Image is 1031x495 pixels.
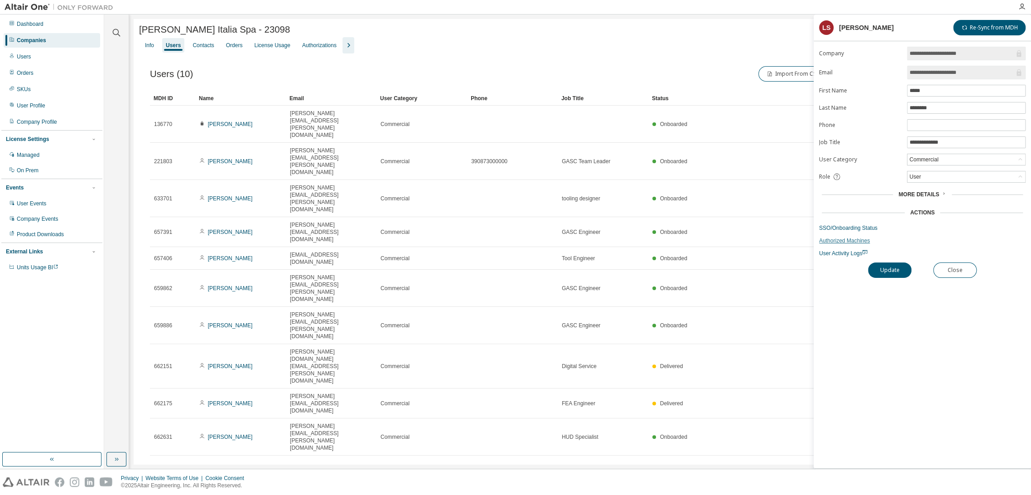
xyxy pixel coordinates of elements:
[562,255,595,262] span: Tool Engineer
[839,24,894,31] div: [PERSON_NAME]
[17,102,45,109] div: User Profile
[17,151,39,159] div: Managed
[660,363,683,369] span: Delivered
[290,251,372,266] span: [EMAIL_ADDRESS][DOMAIN_NAME]
[898,191,939,198] span: More Details
[208,285,253,291] a: [PERSON_NAME]
[100,477,113,487] img: youtube.svg
[208,158,253,165] a: [PERSON_NAME]
[819,20,833,35] div: LS
[290,110,372,139] span: [PERSON_NAME][EMAIL_ADDRESS][PERSON_NAME][DOMAIN_NAME]
[380,91,463,106] div: User Category
[381,433,410,441] span: Commercial
[819,224,1026,232] a: SSO/Onboarding Status
[660,229,687,235] span: Onboarded
[154,400,172,407] span: 662175
[819,237,1026,244] a: Authorized Machines
[17,200,46,207] div: User Events
[289,91,373,106] div: Email
[17,69,34,77] div: Orders
[3,477,49,487] img: altair_logo.svg
[193,42,214,49] div: Contacts
[226,42,243,49] div: Orders
[562,195,600,202] span: tooling designer
[381,400,410,407] span: Commercial
[17,37,46,44] div: Companies
[5,3,118,12] img: Altair One
[154,363,172,370] span: 662151
[381,255,410,262] span: Commercial
[290,274,372,303] span: [PERSON_NAME][EMAIL_ADDRESS][PERSON_NAME][DOMAIN_NAME]
[908,155,939,165] div: Commercial
[145,475,205,482] div: Website Terms of Use
[17,231,64,238] div: Product Downloads
[6,136,49,143] div: License Settings
[154,195,172,202] span: 633701
[6,184,24,191] div: Events
[208,400,253,407] a: [PERSON_NAME]
[819,250,867,257] span: User Activity Logs
[933,262,977,278] button: Close
[907,171,1025,182] div: User
[145,42,154,49] div: Info
[290,184,372,213] span: [PERSON_NAME][EMAIL_ADDRESS][PERSON_NAME][DOMAIN_NAME]
[381,121,410,128] span: Commercial
[17,264,58,271] span: Units Usage BI
[139,24,290,35] span: [PERSON_NAME] Italia Spa - 23098
[205,475,249,482] div: Cookie Consent
[819,139,901,146] label: Job Title
[154,158,172,165] span: 221803
[907,154,1025,165] div: Commercial
[819,50,901,57] label: Company
[208,195,253,202] a: [PERSON_NAME]
[154,433,172,441] span: 662631
[6,248,43,255] div: External Links
[208,121,253,127] a: [PERSON_NAME]
[953,20,1026,35] button: Re-Sync from MDH
[819,121,901,129] label: Phone
[17,118,57,126] div: Company Profile
[660,322,687,329] span: Onboarded
[660,434,687,440] span: Onboarded
[381,228,410,236] span: Commercial
[819,69,901,76] label: Email
[660,158,687,165] span: Onboarded
[302,42,337,49] div: Authorizations
[381,158,410,165] span: Commercial
[290,221,372,243] span: [PERSON_NAME][EMAIL_ADDRESS][DOMAIN_NAME]
[154,228,172,236] span: 657391
[660,285,687,291] span: Onboarded
[471,91,554,106] div: Phone
[154,91,192,106] div: MDH ID
[660,195,687,202] span: Onboarded
[121,475,145,482] div: Privacy
[562,285,600,292] span: GASC Engineer
[381,285,410,292] span: Commercial
[562,158,610,165] span: GASC Team Leader
[381,363,410,370] span: Commercial
[562,228,600,236] span: GASC Engineer
[561,91,645,106] div: Job Title
[819,156,901,163] label: User Category
[85,477,94,487] img: linkedin.svg
[208,434,253,440] a: [PERSON_NAME]
[17,215,58,223] div: Company Events
[660,121,687,127] span: Onboarded
[208,322,253,329] a: [PERSON_NAME]
[17,86,31,93] div: SKUs
[562,433,598,441] span: HUD Specialist
[868,262,911,278] button: Update
[290,147,372,176] span: [PERSON_NAME][EMAIL_ADDRESS][PERSON_NAME][DOMAIN_NAME]
[819,104,901,112] label: Last Name
[290,393,372,414] span: [PERSON_NAME][EMAIL_ADDRESS][DOMAIN_NAME]
[208,255,253,262] a: [PERSON_NAME]
[208,363,253,369] a: [PERSON_NAME]
[381,195,410,202] span: Commercial
[381,322,410,329] span: Commercial
[758,66,827,82] button: Import From CSV
[208,229,253,235] a: [PERSON_NAME]
[199,91,282,106] div: Name
[652,91,956,106] div: Status
[17,167,39,174] div: On Prem
[150,69,193,79] span: Users (10)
